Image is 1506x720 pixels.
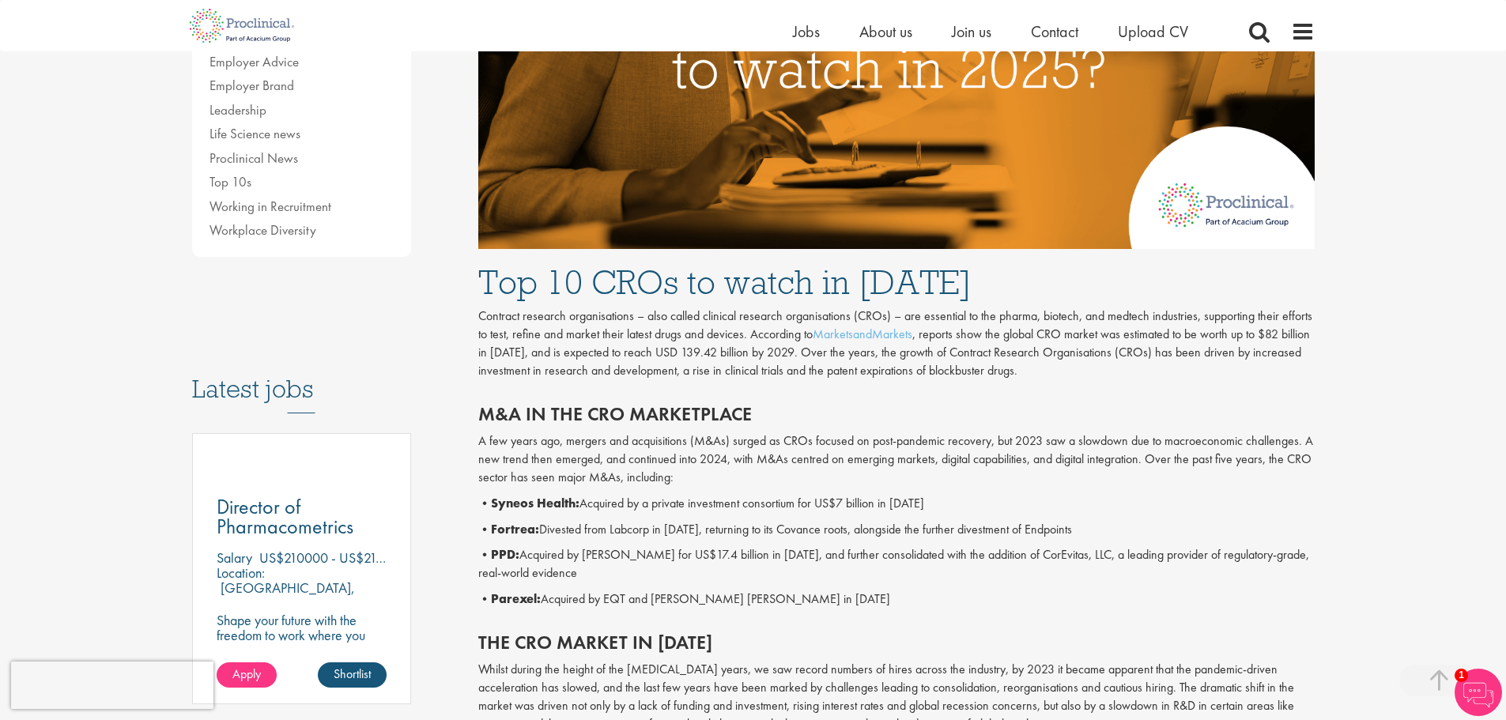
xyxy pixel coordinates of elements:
[209,198,331,215] a: Working in Recruitment
[813,326,912,342] a: MarketsandMarkets
[478,265,1315,300] h1: Top 10 CROs to watch in [DATE]
[209,53,299,70] a: Employer Advice
[318,662,387,688] a: Shortlist
[217,613,387,688] p: Shape your future with the freedom to work where you thrive! Join our client with this Director p...
[491,590,541,607] b: Parexel:
[209,221,316,239] a: Workplace Diversity
[209,101,266,119] a: Leadership
[232,665,261,682] span: Apply
[1455,669,1502,716] img: Chatbot
[478,590,1315,609] p: • Acquired by EQT and [PERSON_NAME] [PERSON_NAME] in [DATE]
[478,432,1315,487] p: A few years ago, mergers and acquisitions (M&As) surged as CROs focused on post-pandemic recovery...
[1031,21,1078,42] a: Contact
[491,546,519,563] b: PPD:
[491,495,579,511] b: Syneos Health:
[209,125,300,142] a: Life Science news
[217,579,355,612] p: [GEOGRAPHIC_DATA], [GEOGRAPHIC_DATA]
[217,548,252,567] span: Salary
[491,521,539,537] b: Fortrea:
[1118,21,1188,42] a: Upload CV
[478,495,1315,513] p: • Acquired by a private investment consortium for US$7 billion in [DATE]
[793,21,820,42] a: Jobs
[217,662,277,688] a: Apply
[217,564,265,582] span: Location:
[859,21,912,42] a: About us
[209,173,251,190] a: Top 10s
[259,548,467,567] p: US$210000 - US$214900 per annum
[478,632,1315,653] h2: The CRO market in [DATE]
[478,546,1315,582] p: • Acquired by [PERSON_NAME] for US$17.4 billion in [DATE], and further consolidated with the addi...
[478,521,1315,539] p: • Divested from Labcorp in [DATE], returning to its Covance roots, alongside the further divestme...
[478,404,1315,424] h2: M&A in the CRO marketplace
[209,77,294,94] a: Employer Brand
[478,307,1315,379] p: Contract research organisations – also called clinical research organisations (CROs) – are essent...
[217,493,353,540] span: Director of Pharmacometrics
[952,21,991,42] a: Join us
[11,662,213,709] iframe: reCAPTCHA
[192,336,412,413] h3: Latest jobs
[1455,669,1468,682] span: 1
[209,149,298,167] a: Proclinical News
[217,497,387,537] a: Director of Pharmacometrics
